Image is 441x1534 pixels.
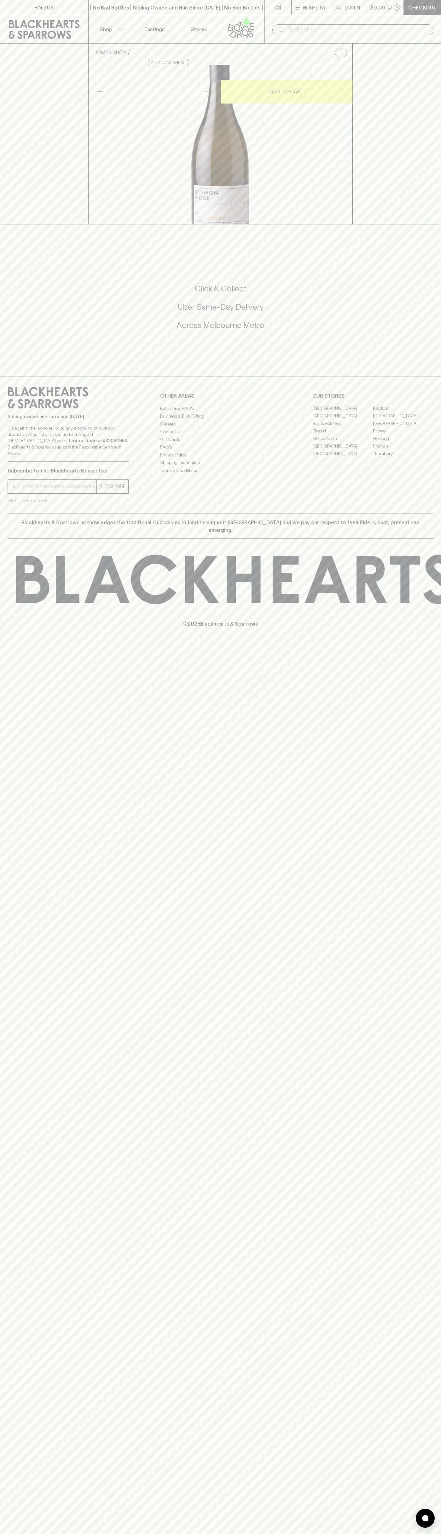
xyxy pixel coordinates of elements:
[190,26,207,33] p: Stores
[160,428,281,436] a: Contact Us
[34,4,54,11] p: FIND US
[312,435,373,443] a: Fitzroy North
[373,405,433,412] a: Braddon
[160,413,281,420] a: Business & Bulk Gifting
[160,451,281,459] a: Privacy Policy
[373,427,433,435] a: Fitzroy
[312,427,373,435] a: Elwood
[8,320,433,330] h5: Across Melbourne Metro
[97,480,128,493] button: SUBSCRIBE
[396,6,398,9] p: 0
[113,50,126,55] a: SHOP
[148,59,189,66] button: Add to wishlist
[373,450,433,458] a: Thornbury
[13,481,96,491] input: e.g. jane@blackheartsandsparrows.com.au
[100,26,112,33] p: Shop
[332,46,350,62] button: Add to wishlist
[132,15,177,43] a: Tastings
[373,443,433,450] a: Prahran
[312,412,373,420] a: [GEOGRAPHIC_DATA]
[303,4,327,11] p: Wishlist
[160,405,281,412] a: Bottle Drop FAQ's
[89,15,133,43] button: Shop
[160,459,281,467] a: Shipping Information
[373,420,433,427] a: [GEOGRAPHIC_DATA]
[160,443,281,451] a: FAQ's
[69,438,127,443] strong: Liquor License #32064953
[312,405,373,412] a: [GEOGRAPHIC_DATA]
[312,420,373,427] a: Brunswick West
[345,4,360,11] p: Login
[408,4,437,11] p: Checkout
[160,392,281,400] p: OTHER AREAS
[312,392,433,400] p: OUR STORES
[422,1515,428,1521] img: bubble-icon
[8,467,129,474] p: Subscribe to The Blackhearts Newsletter
[160,467,281,474] a: Terms & Conditions
[312,443,373,450] a: [GEOGRAPHIC_DATA]
[99,483,126,490] p: SUBSCRIBE
[8,283,433,294] h5: Click & Collect
[12,519,429,534] p: Blackhearts & Sparrows acknowledges the traditional Custodians of land throughout [GEOGRAPHIC_DAT...
[8,425,129,456] p: It is against the law to sell or supply alcohol to, or to obtain alcohol on behalf of a person un...
[160,420,281,428] a: Careers
[8,302,433,312] h5: Uber Same-Day Delivery
[312,450,373,458] a: [GEOGRAPHIC_DATA]
[144,26,165,33] p: Tastings
[287,25,428,35] input: Try "Pinot noir"
[221,80,352,104] button: ADD TO CART
[177,15,221,43] a: Stores
[89,65,352,224] img: 35445.png
[8,258,433,364] div: Call to action block
[373,412,433,420] a: [GEOGRAPHIC_DATA]
[370,4,385,11] p: $0.00
[270,88,304,95] p: ADD TO CART
[8,497,129,503] p: We will never spam you
[8,413,129,420] p: Sibling owned and run since [DATE]
[94,50,108,55] a: HOME
[160,436,281,443] a: Gift Cards
[373,435,433,443] a: Geelong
